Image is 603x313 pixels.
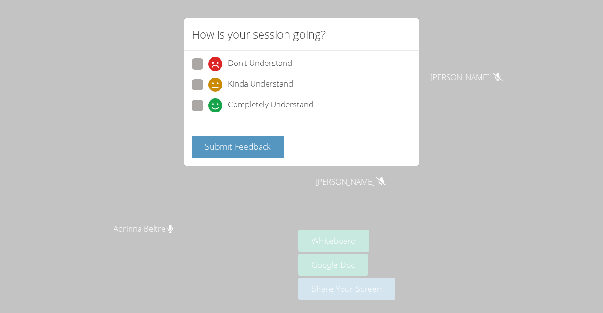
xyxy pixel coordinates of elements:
[205,141,271,152] span: Submit Feedback
[228,78,293,92] span: Kinda Understand
[228,57,292,71] span: Don't Understand
[192,26,326,43] h2: How is your session going?
[192,136,284,158] button: Submit Feedback
[228,98,313,112] span: Completely Understand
